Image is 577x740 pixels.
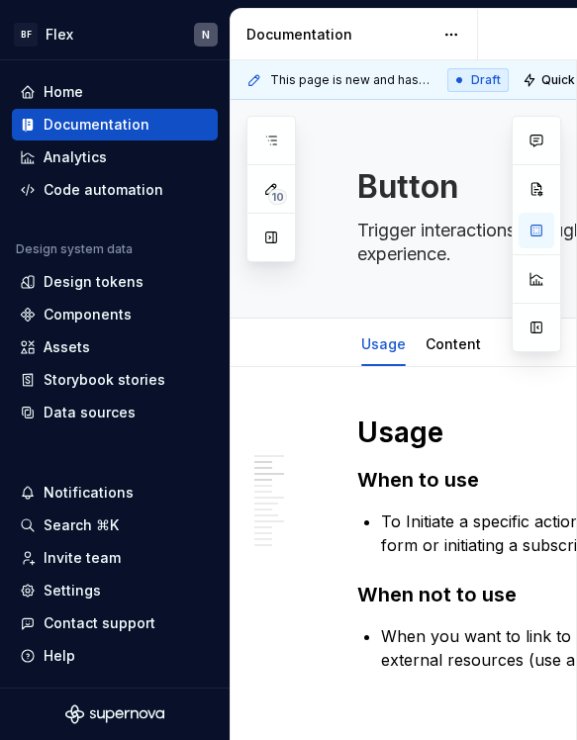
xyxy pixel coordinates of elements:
[44,548,121,568] div: Invite team
[12,575,218,606] a: Settings
[44,115,149,135] div: Documentation
[12,477,218,509] button: Notifications
[353,323,414,364] div: Usage
[12,509,218,541] button: Search ⌘K
[46,25,73,45] div: Flex
[44,305,132,324] div: Components
[44,180,163,200] div: Code automation
[12,141,218,173] a: Analytics
[12,331,218,363] a: Assets
[14,23,38,46] div: BF
[12,364,218,396] a: Storybook stories
[268,189,287,205] span: 10
[12,109,218,140] a: Documentation
[12,640,218,672] button: Help
[44,147,107,167] div: Analytics
[44,613,155,633] div: Contact support
[44,515,119,535] div: Search ⌘K
[270,72,432,88] span: This page is new and has not been published yet.
[12,542,218,574] a: Invite team
[44,370,165,390] div: Storybook stories
[44,483,134,503] div: Notifications
[12,299,218,330] a: Components
[4,13,226,55] button: BFFlexN
[418,323,489,364] div: Content
[12,174,218,206] a: Code automation
[202,27,210,43] div: N
[246,25,433,45] div: Documentation
[44,337,90,357] div: Assets
[471,72,501,88] span: Draft
[44,403,136,422] div: Data sources
[426,335,481,352] a: Content
[44,581,101,601] div: Settings
[44,272,144,292] div: Design tokens
[65,704,164,724] svg: Supernova Logo
[16,241,133,257] div: Design system data
[44,646,75,666] div: Help
[12,76,218,108] a: Home
[12,607,218,639] button: Contact support
[12,397,218,428] a: Data sources
[12,266,218,298] a: Design tokens
[44,82,83,102] div: Home
[361,335,406,352] a: Usage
